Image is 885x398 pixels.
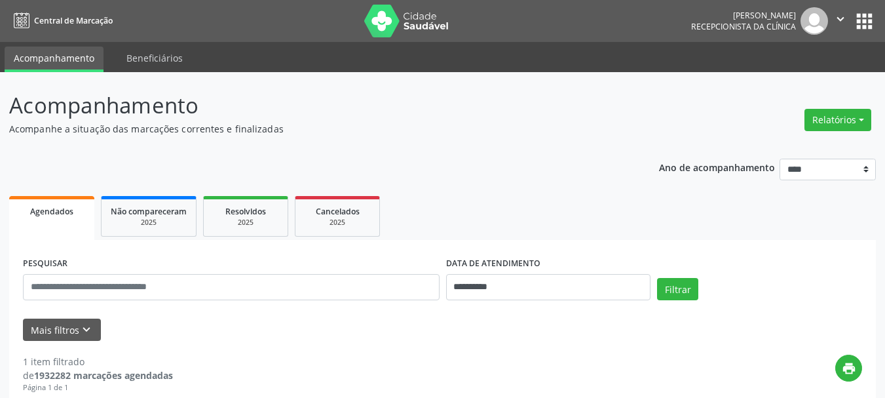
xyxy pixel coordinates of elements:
span: Resolvidos [225,206,266,217]
label: PESQUISAR [23,254,67,274]
div: 2025 [213,218,278,228]
a: Central de Marcação [9,10,113,31]
p: Acompanhamento [9,89,616,122]
span: Não compareceram [111,206,187,217]
i: keyboard_arrow_down [79,323,94,337]
span: Agendados [30,206,73,217]
div: [PERSON_NAME] [691,10,796,21]
button: Relatórios [804,109,871,131]
button: Filtrar [657,278,698,300]
p: Ano de acompanhamento [659,159,775,175]
i:  [833,12,848,26]
button:  [828,7,853,35]
i: print [842,361,856,376]
a: Beneficiários [117,47,192,70]
span: Cancelados [316,206,360,217]
div: de [23,368,173,382]
span: Recepcionista da clínica [691,21,796,32]
label: DATA DE ATENDIMENTO [446,254,540,274]
button: Mais filtroskeyboard_arrow_down [23,319,101,342]
div: 2025 [111,218,187,228]
p: Acompanhe a situação das marcações correntes e finalizadas [9,122,616,136]
button: print [835,355,862,382]
div: Página 1 de 1 [23,382,173,393]
a: Acompanhamento [5,47,104,72]
span: Central de Marcação [34,15,113,26]
button: apps [853,10,876,33]
img: img [800,7,828,35]
div: 1 item filtrado [23,355,173,368]
strong: 1932282 marcações agendadas [34,369,173,382]
div: 2025 [305,218,370,228]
